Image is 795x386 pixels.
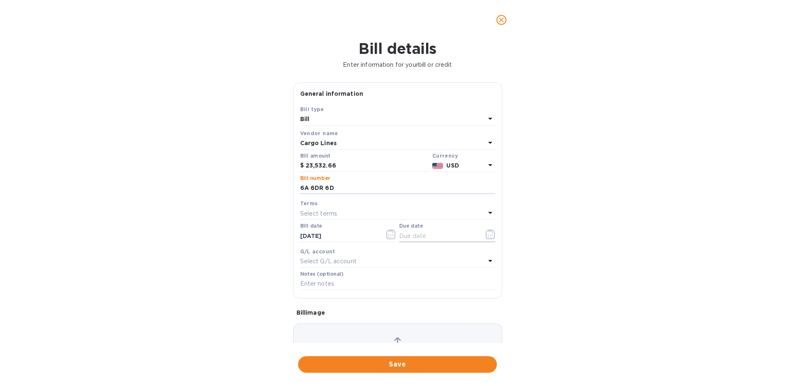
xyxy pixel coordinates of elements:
[300,116,310,122] b: Bill
[300,278,495,290] input: Enter notes
[300,153,330,158] label: Bill amount
[446,162,459,169] b: USD
[300,248,335,255] b: G/L account
[300,140,337,146] b: Cargo Lines
[300,176,330,181] label: Bill number
[491,10,511,30] button: close
[432,153,458,159] b: Currency
[300,230,378,242] input: Select date
[300,90,364,97] b: General information
[300,257,357,266] p: Select G/L account
[296,308,499,317] p: Bill image
[300,200,318,206] b: Terms
[300,130,338,136] b: Vendor name
[399,224,423,229] label: Due date
[300,160,306,172] div: $
[298,356,497,373] button: Save
[300,224,322,229] label: Bill date
[300,106,324,112] b: Bill type
[306,160,429,172] input: $ Enter bill amount
[7,61,788,69] p: Enter information for your bill or credit
[432,163,443,169] img: USD
[300,209,337,218] p: Select terms
[300,182,495,194] input: Enter bill number
[399,230,477,242] input: Due date
[305,359,490,369] span: Save
[300,272,344,277] label: Notes (optional)
[7,40,788,57] h1: Bill details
